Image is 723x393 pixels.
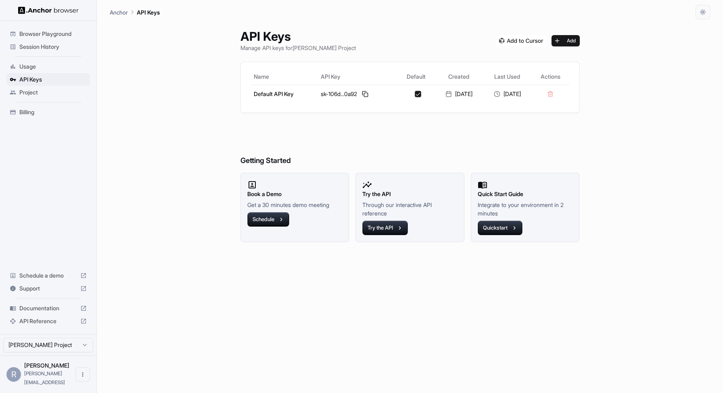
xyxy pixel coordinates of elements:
span: Schedule a demo [19,272,77,280]
span: Billing [19,108,87,116]
p: Anchor [110,8,128,17]
p: Get a 30 minutes demo meeting [247,201,343,209]
p: Through our interactive API reference [362,201,458,217]
div: Session History [6,40,90,53]
div: [DATE] [486,90,528,98]
nav: breadcrumb [110,8,160,17]
button: Add [552,35,580,46]
div: Browser Playground [6,27,90,40]
button: Try the API [362,221,408,235]
span: Browser Playground [19,30,87,38]
div: API Reference [6,315,90,328]
button: Open menu [75,367,90,382]
p: API Keys [137,8,160,17]
span: Documentation [19,304,77,312]
img: Anchor Logo [18,6,79,14]
h2: Try the API [362,190,458,199]
td: Default API Key [251,85,318,103]
span: Session History [19,43,87,51]
h2: Book a Demo [247,190,343,199]
p: Manage API keys for [PERSON_NAME] Project [240,44,356,52]
h2: Quick Start Guide [478,190,573,199]
div: Documentation [6,302,90,315]
h6: Getting Started [240,123,580,167]
button: Quickstart [478,221,522,235]
span: API Keys [19,75,87,84]
div: Billing [6,106,90,119]
div: Usage [6,60,90,73]
p: Integrate to your environment in 2 minutes [478,201,573,217]
span: Support [19,284,77,293]
span: roy@getlira.ai [24,370,65,385]
th: Name [251,69,318,85]
th: Created [435,69,483,85]
div: sk-106d...0a92 [321,89,395,99]
th: Actions [531,69,569,85]
span: Project [19,88,87,96]
div: API Keys [6,73,90,86]
img: Add anchorbrowser MCP server to Cursor [496,35,547,46]
div: R [6,367,21,382]
th: Default [398,69,435,85]
span: Usage [19,63,87,71]
button: Schedule [247,212,289,227]
button: Copy API key [360,89,370,99]
div: Project [6,86,90,99]
th: API Key [318,69,398,85]
th: Last Used [483,69,531,85]
div: Support [6,282,90,295]
div: Schedule a demo [6,269,90,282]
span: API Reference [19,317,77,325]
h1: API Keys [240,29,356,44]
span: Roy Shachar [24,362,69,369]
div: [DATE] [438,90,480,98]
